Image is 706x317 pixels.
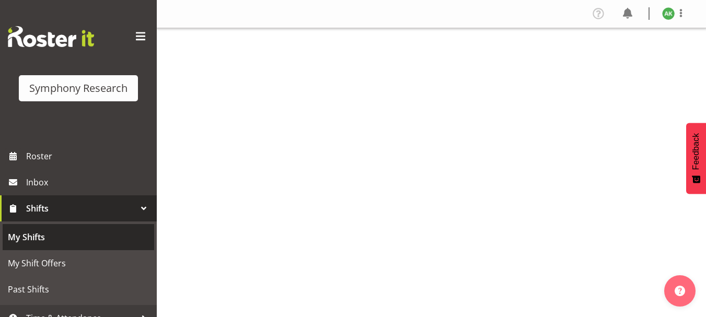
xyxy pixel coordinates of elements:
[26,174,152,190] span: Inbox
[8,255,149,271] span: My Shift Offers
[675,286,685,296] img: help-xxl-2.png
[8,229,149,245] span: My Shifts
[662,7,675,20] img: amit-kumar11606.jpg
[8,26,94,47] img: Rosterit website logo
[3,250,154,276] a: My Shift Offers
[3,224,154,250] a: My Shifts
[29,80,128,96] div: Symphony Research
[691,133,701,170] span: Feedback
[26,148,152,164] span: Roster
[26,201,136,216] span: Shifts
[3,276,154,302] a: Past Shifts
[686,123,706,194] button: Feedback - Show survey
[8,281,149,297] span: Past Shifts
